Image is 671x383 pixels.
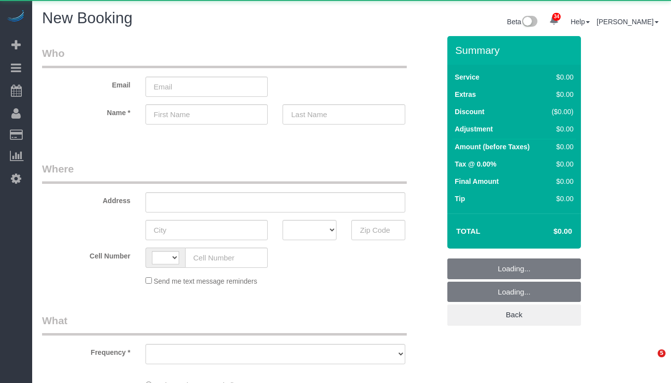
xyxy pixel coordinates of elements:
[507,18,538,26] a: Beta
[42,162,407,184] legend: Where
[35,344,138,357] label: Frequency *
[42,9,133,27] span: New Booking
[42,313,407,336] legend: What
[145,104,268,125] input: First Name
[637,349,661,373] iframe: Intercom live chat
[455,89,476,99] label: Extras
[145,220,268,240] input: City
[455,72,479,82] label: Service
[351,220,405,240] input: Zip Code
[455,124,493,134] label: Adjustment
[547,176,574,186] div: $0.00
[153,277,257,285] span: Send me text message reminders
[658,349,666,357] span: 5
[455,142,529,152] label: Amount (before Taxes)
[35,248,138,261] label: Cell Number
[547,159,574,169] div: $0.00
[35,104,138,118] label: Name *
[524,227,572,236] h4: $0.00
[547,142,574,152] div: $0.00
[6,10,26,24] img: Automaid Logo
[185,248,268,268] input: Cell Number
[547,124,574,134] div: $0.00
[145,77,268,97] input: Email
[455,159,496,169] label: Tax @ 0.00%
[547,89,574,99] div: $0.00
[283,104,405,125] input: Last Name
[521,16,537,29] img: New interface
[571,18,590,26] a: Help
[547,72,574,82] div: $0.00
[35,77,138,90] label: Email
[456,227,480,235] strong: Total
[455,176,499,186] label: Final Amount
[447,304,581,325] a: Back
[547,194,574,204] div: $0.00
[455,194,465,204] label: Tip
[455,107,484,117] label: Discount
[42,46,407,68] legend: Who
[597,18,659,26] a: [PERSON_NAME]
[552,13,561,21] span: 34
[455,44,576,56] h3: Summary
[544,10,564,32] a: 34
[35,192,138,206] label: Address
[547,107,574,117] div: ($0.00)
